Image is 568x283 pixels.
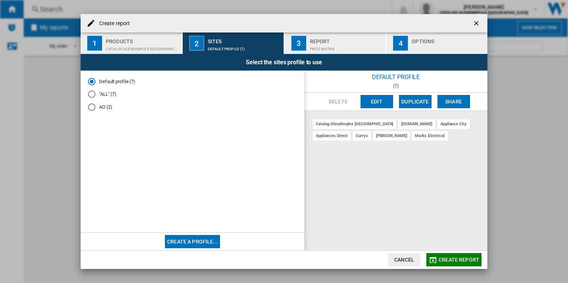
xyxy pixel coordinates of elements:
span: Create report [439,257,479,263]
div: Default profile (7) [208,43,281,51]
button: Edit [361,95,393,108]
div: currys [353,131,371,140]
div: appliance city [437,119,470,129]
div: CATALOG GLENDIMPLEX [GEOGRAPHIC_DATA]:Home appliances [106,43,179,51]
h4: Create report [95,20,130,27]
div: marks electrical [412,131,447,140]
button: Share [437,95,470,108]
div: [PERSON_NAME] [373,131,410,140]
div: 2 [189,36,204,51]
ng-md-icon: getI18NText('BUTTONS.CLOSE_DIALOG') [473,20,481,28]
div: Report [310,35,383,43]
button: getI18NText('BUTTONS.CLOSE_DIALOG') [470,16,484,31]
button: Cancel [388,253,420,266]
div: catalog glendimplex [GEOGRAPHIC_DATA] [313,119,396,129]
button: 1 Products CATALOG GLENDIMPLEX [GEOGRAPHIC_DATA]:Home appliances [81,33,182,54]
md-radio-button: "ALL" (7) [88,91,297,98]
div: appliances direct [313,131,351,140]
button: Create report [426,253,481,266]
div: [DOMAIN_NAME] [398,119,435,129]
md-radio-button: AO (2) [88,104,297,111]
div: (7) [304,83,487,89]
button: Duplicate [399,95,432,108]
button: 3 Report Price Matrix [285,33,386,54]
div: Select the sites profile to use [81,54,487,71]
div: Price Matrix [310,43,383,51]
div: Default profile [304,71,487,83]
button: 4 Options [386,33,487,54]
button: Create a profile... [165,235,220,248]
div: 3 [291,36,306,51]
div: Products [106,35,179,43]
div: Options [412,35,484,43]
div: 4 [393,36,408,51]
button: Delete [322,95,355,108]
md-radio-button: Default profile (7) [88,78,297,85]
div: Sites [208,35,281,43]
button: 2 Sites Default profile (7) [183,33,284,54]
div: 1 [87,36,102,51]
